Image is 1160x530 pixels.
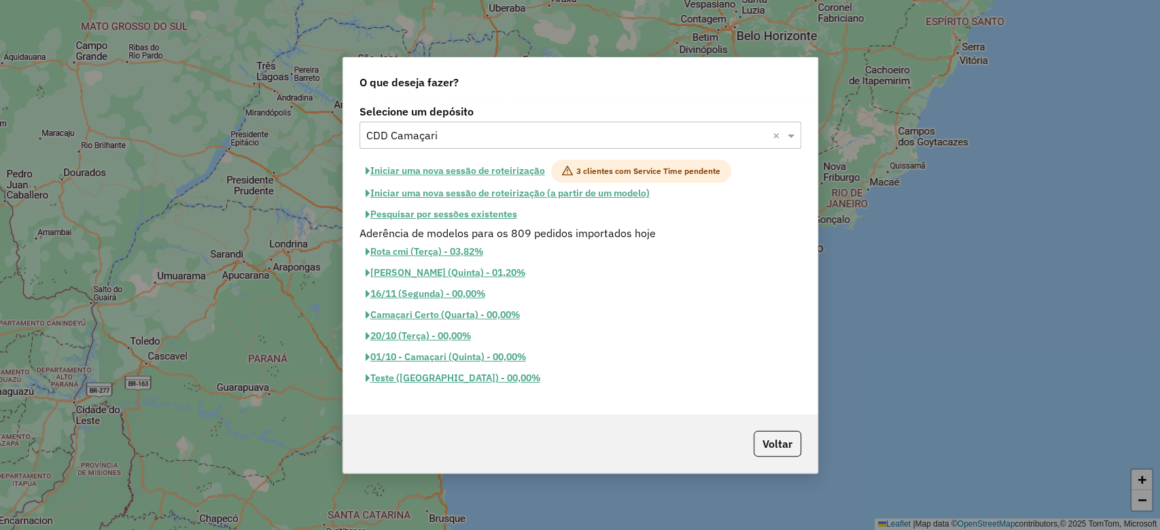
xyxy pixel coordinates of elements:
button: Iniciar uma nova sessão de roteirização [359,160,551,183]
button: Camaçari Certo (Quarta) - 00,00% [359,304,526,325]
div: Aderência de modelos para os 809 pedidos importados hoje [351,225,809,241]
button: 20/10 (Terça) - 00,00% [359,325,477,347]
button: Teste ([GEOGRAPHIC_DATA]) - 00,00% [359,368,546,389]
button: Iniciar uma nova sessão de roteirização (a partir de um modelo) [359,183,656,204]
button: [PERSON_NAME] (Quinta) - 01,20% [359,262,531,283]
button: 16/11 (Segunda) - 00,00% [359,283,491,304]
span: 3 clientes com Service Time pendente [551,160,731,183]
span: O que deseja fazer? [359,74,459,90]
button: Pesquisar por sessões existentes [359,204,523,225]
button: Voltar [754,431,801,457]
button: Rota cmi (Terça) - 03,82% [359,241,489,262]
span: Clear all [773,127,784,143]
button: 01/10 - Camaçari (Quinta) - 00,00% [359,347,532,368]
label: Selecione um depósito [359,103,801,120]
